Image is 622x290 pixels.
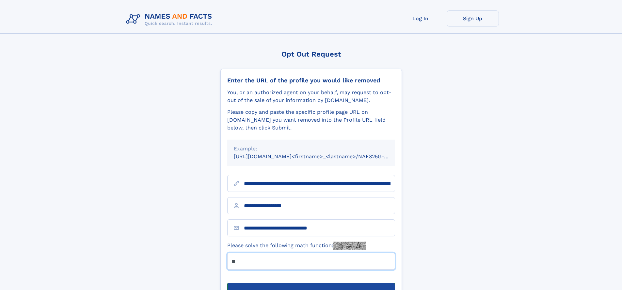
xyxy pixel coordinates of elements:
[447,10,499,26] a: Sign Up
[227,77,395,84] div: Enter the URL of the profile you would like removed
[227,242,366,250] label: Please solve the following math function:
[220,50,402,58] div: Opt Out Request
[234,145,389,153] div: Example:
[123,10,217,28] img: Logo Names and Facts
[394,10,447,26] a: Log In
[234,153,407,160] small: [URL][DOMAIN_NAME]<firstname>_<lastname>/NAF325G-xxxxxxxx
[227,89,395,104] div: You, or an authorized agent on your behalf, may request to opt-out of the sale of your informatio...
[227,108,395,132] div: Please copy and paste the specific profile page URL on [DOMAIN_NAME] you want removed into the Pr...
